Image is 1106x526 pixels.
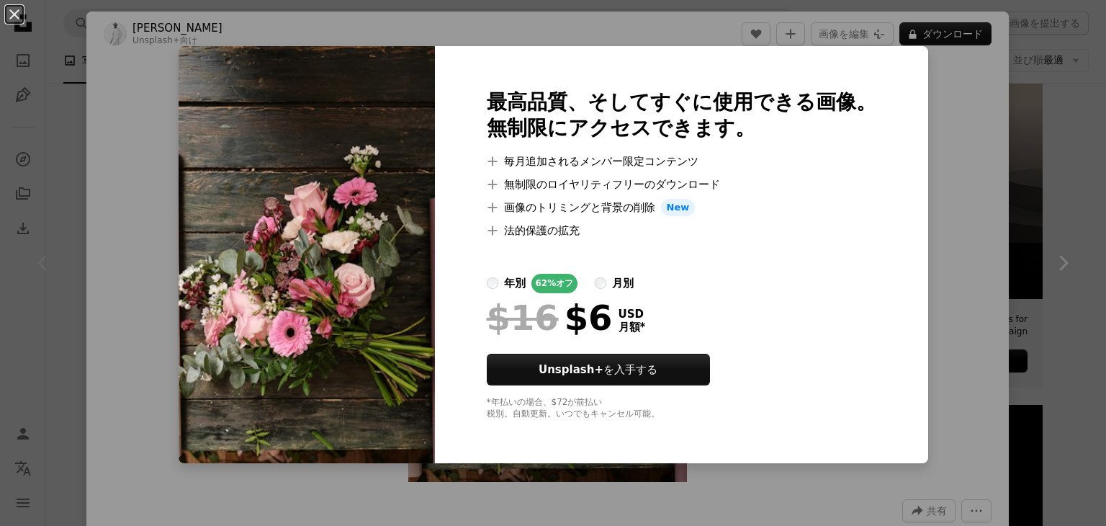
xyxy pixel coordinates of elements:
li: 法的保護の拡充 [487,222,876,239]
button: Unsplash+を入手する [487,354,710,385]
img: premium_photo-1676475964992-6404b8db0b53 [179,46,435,463]
input: 年別62%オフ [487,277,498,289]
div: 年別 [504,275,526,292]
h2: 最高品質、そしてすぐに使用できる画像。 無制限にアクセスできます。 [487,89,876,141]
span: New [661,199,696,216]
div: 62% オフ [531,274,578,293]
li: 画像のトリミングと背景の削除 [487,199,876,216]
span: $16 [487,299,559,336]
div: 月別 [612,275,634,292]
input: 月別 [595,277,606,289]
span: USD [619,308,646,321]
li: 無制限のロイヤリティフリーのダウンロード [487,176,876,193]
div: $6 [487,299,613,336]
strong: Unsplash+ [539,363,603,376]
li: 毎月追加されるメンバー限定コンテンツ [487,153,876,170]
div: *年払いの場合、 $72 が前払い 税別。自動更新。いつでもキャンセル可能。 [487,397,876,420]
